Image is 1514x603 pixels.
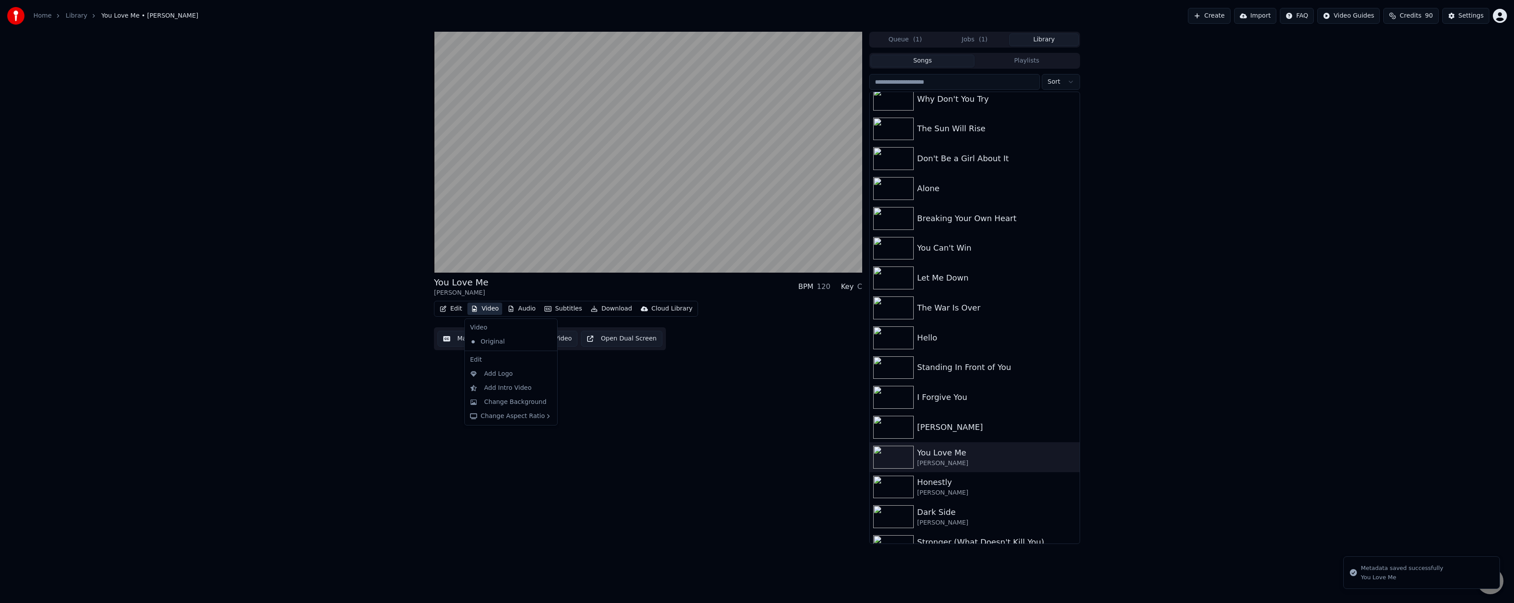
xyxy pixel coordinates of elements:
div: Hello [917,332,1076,344]
div: Key [841,281,854,292]
div: Original [467,335,542,349]
div: You Love Me [1361,573,1443,581]
div: Change Aspect Ratio [467,409,555,423]
button: Manual Sync [437,331,502,347]
div: I Forgive You [917,391,1076,403]
button: Video Guides [1317,8,1380,24]
div: Video [467,321,555,335]
div: Honestly [917,476,1076,488]
button: Download [587,303,636,315]
span: ( 1 ) [913,35,922,44]
nav: breadcrumb [33,11,198,20]
button: Library [1009,33,1079,46]
button: Video [467,303,502,315]
span: Credits [1400,11,1421,20]
a: Library [66,11,87,20]
button: Queue [871,33,940,46]
div: Breaking Your Own Heart [917,212,1076,225]
div: [PERSON_NAME] [917,518,1076,527]
img: youka [7,7,25,25]
div: You Love Me [434,276,489,289]
div: [PERSON_NAME] [434,289,489,297]
div: Let Me Down [917,272,1076,284]
div: The War Is Over [917,302,1076,314]
button: Songs [871,55,975,67]
div: Alone [917,182,1076,195]
div: Don't Be a Girl About It [917,152,1076,165]
button: Playlists [974,55,1079,67]
button: Subtitles [541,303,585,315]
span: 90 [1425,11,1433,20]
div: Add Logo [484,370,513,378]
div: [PERSON_NAME] [917,488,1076,497]
div: C [857,281,862,292]
div: Metadata saved successfully [1361,564,1443,573]
div: Stronger (What Doesn't Kill You) [917,536,1076,548]
button: Jobs [940,33,1010,46]
a: Home [33,11,51,20]
button: Settings [1442,8,1489,24]
div: BPM [798,281,813,292]
div: You Can't Win [917,242,1076,254]
div: Why Don't You Try [917,93,1076,105]
button: FAQ [1280,8,1314,24]
button: Audio [504,303,539,315]
div: Settings [1459,11,1484,20]
div: 120 [817,281,830,292]
button: Create [1188,8,1231,24]
div: You Love Me [917,447,1076,459]
div: The Sun Will Rise [917,122,1076,135]
button: Open Dual Screen [581,331,662,347]
div: Dark Side [917,506,1076,518]
span: Sort [1047,78,1060,86]
span: You Love Me • [PERSON_NAME] [101,11,198,20]
button: Import [1234,8,1276,24]
div: Add Intro Video [484,384,532,392]
div: Standing In Front of You [917,361,1076,374]
div: [PERSON_NAME] [917,421,1076,433]
button: Edit [436,303,466,315]
button: Credits90 [1383,8,1438,24]
div: Edit [467,353,555,367]
div: Cloud Library [651,304,692,313]
span: ( 1 ) [979,35,988,44]
div: Change Background [484,398,547,407]
div: [PERSON_NAME] [917,459,1076,468]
